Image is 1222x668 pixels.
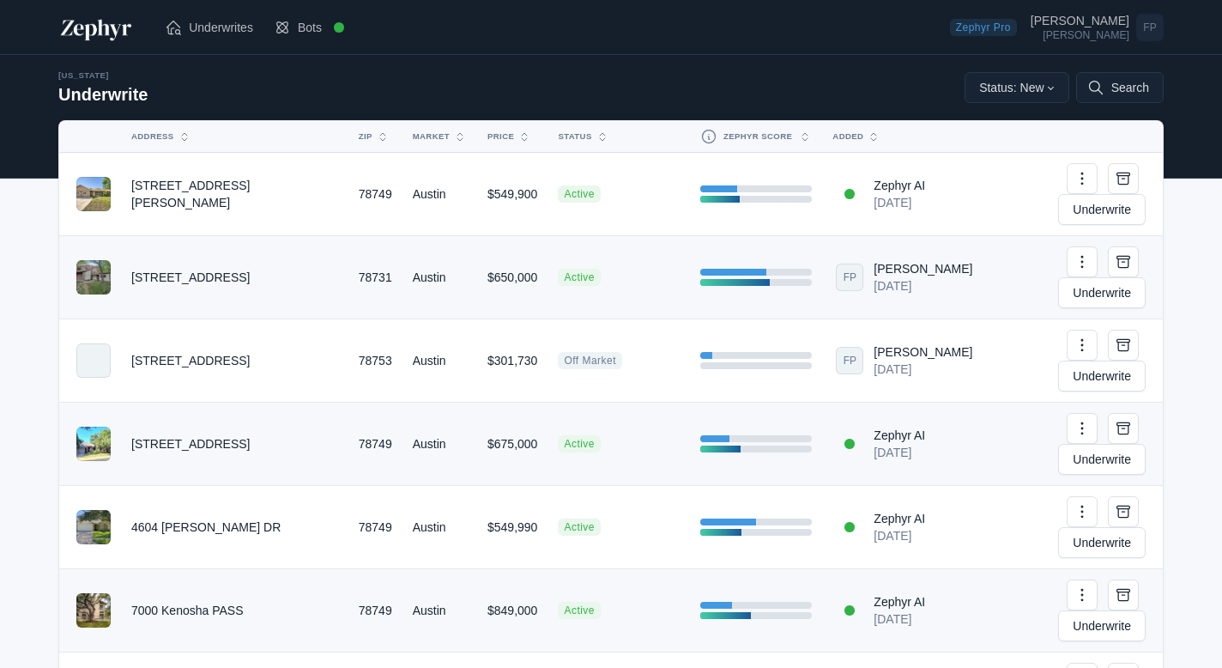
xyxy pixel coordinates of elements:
button: Added [822,123,962,150]
td: [STREET_ADDRESS][PERSON_NAME] [121,153,348,236]
a: Underwrites [154,10,263,45]
td: Austin [402,569,477,653]
button: Status [547,123,668,150]
td: $650,000 [477,236,547,319]
div: [DATE] [874,527,925,544]
a: Underwrite [1058,444,1146,475]
span: FP [1136,14,1164,41]
td: Austin [402,403,477,486]
span: FP [836,264,863,291]
span: Bots [298,19,322,36]
td: Austin [402,153,477,236]
button: Address [121,123,328,150]
td: [STREET_ADDRESS] [121,403,348,486]
a: Open user menu [1031,10,1164,45]
button: Zephyr Score [690,121,802,152]
td: $849,000 [477,569,547,653]
div: Zephyr AI [874,593,925,610]
td: 7000 Kenosha PASS [121,569,348,653]
td: Austin [402,319,477,403]
div: [DATE] [874,444,925,461]
div: [US_STATE] [58,69,148,82]
span: FP [836,347,863,374]
div: [PERSON_NAME] [1031,30,1129,40]
div: [DATE] [874,277,972,295]
div: Zephyr AI [874,427,925,444]
a: Underwrite [1058,277,1146,308]
div: [DATE] [874,361,972,378]
div: [DATE] [874,194,925,211]
img: Zephyr Logo [58,14,134,41]
td: 4604 [PERSON_NAME] DR [121,486,348,569]
div: Zephyr AI [874,510,925,527]
span: Active [558,519,601,536]
td: $301,730 [477,319,547,403]
span: Active [558,185,601,203]
td: 78749 [348,569,402,653]
td: 78753 [348,319,402,403]
td: $549,990 [477,486,547,569]
span: Zephyr Score [723,130,792,143]
button: Search [1076,72,1164,103]
button: Market [402,123,457,150]
td: 78749 [348,153,402,236]
button: Zip [348,123,382,150]
td: 78731 [348,236,402,319]
div: [PERSON_NAME] [874,260,972,277]
div: [DATE] [874,610,925,628]
span: Off Market [558,352,622,369]
span: Underwrites [189,19,253,36]
a: Underwrite [1058,610,1146,641]
td: $675,000 [477,403,547,486]
td: [STREET_ADDRESS] [121,236,348,319]
div: [PERSON_NAME] [874,343,972,361]
a: Underwrite [1058,361,1146,392]
span: Active [558,602,601,619]
svg: Zephyr Score [700,128,717,145]
a: Underwrite [1058,194,1146,225]
div: Zephyr AI [874,177,925,194]
a: Bots [263,3,366,52]
td: Austin [402,236,477,319]
div: [PERSON_NAME] [1031,15,1129,27]
td: $549,900 [477,153,547,236]
button: Price [477,123,527,150]
td: 78749 [348,486,402,569]
span: Active [558,435,601,452]
span: Active [558,269,601,286]
span: Zephyr Pro [950,19,1017,36]
h2: Underwrite [58,82,148,106]
td: Austin [402,486,477,569]
button: Status: New [965,72,1069,103]
td: 78749 [348,403,402,486]
td: [STREET_ADDRESS] [121,319,348,403]
a: Underwrite [1058,527,1146,558]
